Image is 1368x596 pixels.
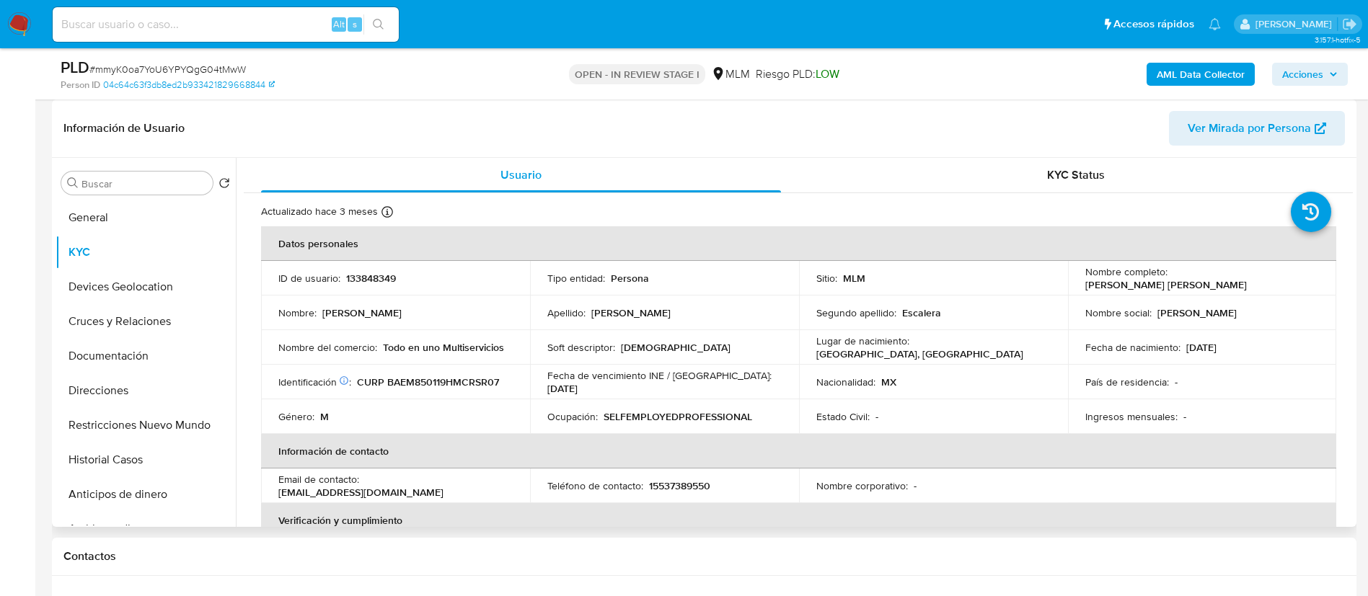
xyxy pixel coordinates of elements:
[353,17,357,31] span: s
[611,272,649,285] p: Persona
[89,62,246,76] span: # mmyK0oa7YoU6YPYQgG04tMwW
[56,442,236,477] button: Historial Casos
[278,306,317,319] p: Nombre :
[547,369,772,382] p: Fecha de vencimiento INE / [GEOGRAPHIC_DATA] :
[278,341,377,354] p: Nombre del comercio :
[1315,34,1361,45] span: 3.157.1-hotfix-5
[1113,17,1194,32] span: Accesos rápidos
[621,341,731,354] p: [DEMOGRAPHIC_DATA]
[881,375,896,388] p: MX
[816,66,839,82] span: LOW
[569,64,705,84] p: OPEN - IN REVIEW STAGE I
[67,177,79,189] button: Buscar
[56,408,236,442] button: Restricciones Nuevo Mundo
[1085,341,1181,354] p: Fecha de nacimiento :
[1342,17,1357,32] a: Salir
[500,166,542,183] span: Usuario
[1186,341,1217,354] p: [DATE]
[278,375,351,388] p: Identificación :
[591,306,671,319] p: [PERSON_NAME]
[816,306,896,319] p: Segundo apellido :
[816,375,875,388] p: Nacionalidad :
[547,410,598,423] p: Ocupación :
[56,339,236,373] button: Documentación
[278,410,314,423] p: Género :
[81,177,207,190] input: Buscar
[219,177,230,193] button: Volver al orden por defecto
[547,479,643,492] p: Teléfono de contacto :
[56,200,236,235] button: General
[816,410,870,423] p: Estado Civil :
[711,66,750,82] div: MLM
[1085,410,1178,423] p: Ingresos mensuales :
[875,410,878,423] p: -
[1282,63,1323,86] span: Acciones
[322,306,402,319] p: [PERSON_NAME]
[63,121,185,135] h1: Información de Usuario
[333,17,345,31] span: Alt
[1157,306,1237,319] p: [PERSON_NAME]
[604,410,752,423] p: SELFEMPLOYEDPROFESSIONAL
[346,272,396,285] p: 133848349
[278,486,444,499] p: [EMAIL_ADDRESS][DOMAIN_NAME]
[1047,166,1105,183] span: KYC Status
[1147,63,1255,86] button: AML Data Collector
[56,477,236,512] button: Anticipos de dinero
[843,272,865,285] p: MLM
[547,272,605,285] p: Tipo entidad :
[261,434,1336,468] th: Información de contacto
[278,272,340,285] p: ID de usuario :
[816,272,837,285] p: Sitio :
[1256,17,1337,31] p: alicia.aldreteperez@mercadolibre.com.mx
[1272,63,1348,86] button: Acciones
[1085,265,1168,278] p: Nombre completo :
[1169,111,1345,146] button: Ver Mirada por Persona
[61,79,100,92] b: Person ID
[261,226,1336,261] th: Datos personales
[902,306,941,319] p: Escalera
[816,479,908,492] p: Nombre corporativo :
[1188,111,1311,146] span: Ver Mirada por Persona
[914,479,917,492] p: -
[1175,375,1178,388] p: -
[649,479,710,492] p: 15537389550
[363,14,393,35] button: search-icon
[320,410,329,423] p: M
[261,205,378,218] p: Actualizado hace 3 meses
[547,341,615,354] p: Soft descriptor :
[1209,18,1221,30] a: Notificaciones
[56,235,236,270] button: KYC
[1085,375,1169,388] p: País de residencia :
[816,347,1023,360] p: [GEOGRAPHIC_DATA], [GEOGRAPHIC_DATA]
[56,270,236,304] button: Devices Geolocation
[261,503,1336,538] th: Verificación y cumplimiento
[103,79,275,92] a: 04c64c63f3db8ed2b933421829668844
[816,334,909,347] p: Lugar de nacimiento :
[1183,410,1186,423] p: -
[547,306,586,319] p: Apellido :
[1085,306,1152,319] p: Nombre social :
[756,66,839,82] span: Riesgo PLD:
[1085,278,1247,291] p: [PERSON_NAME] [PERSON_NAME]
[61,55,89,79] b: PLD
[1157,63,1245,86] b: AML Data Collector
[56,373,236,408] button: Direcciones
[357,375,499,388] p: CURP BAEM850119HMCRSR07
[56,304,236,339] button: Cruces y Relaciones
[53,15,399,34] input: Buscar usuario o caso...
[278,473,359,486] p: Email de contacto :
[383,341,504,354] p: Todo en uno Multiservicios
[56,512,236,546] button: Archivos adjuntos
[63,549,1345,564] h1: Contactos
[547,382,578,395] p: [DATE]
